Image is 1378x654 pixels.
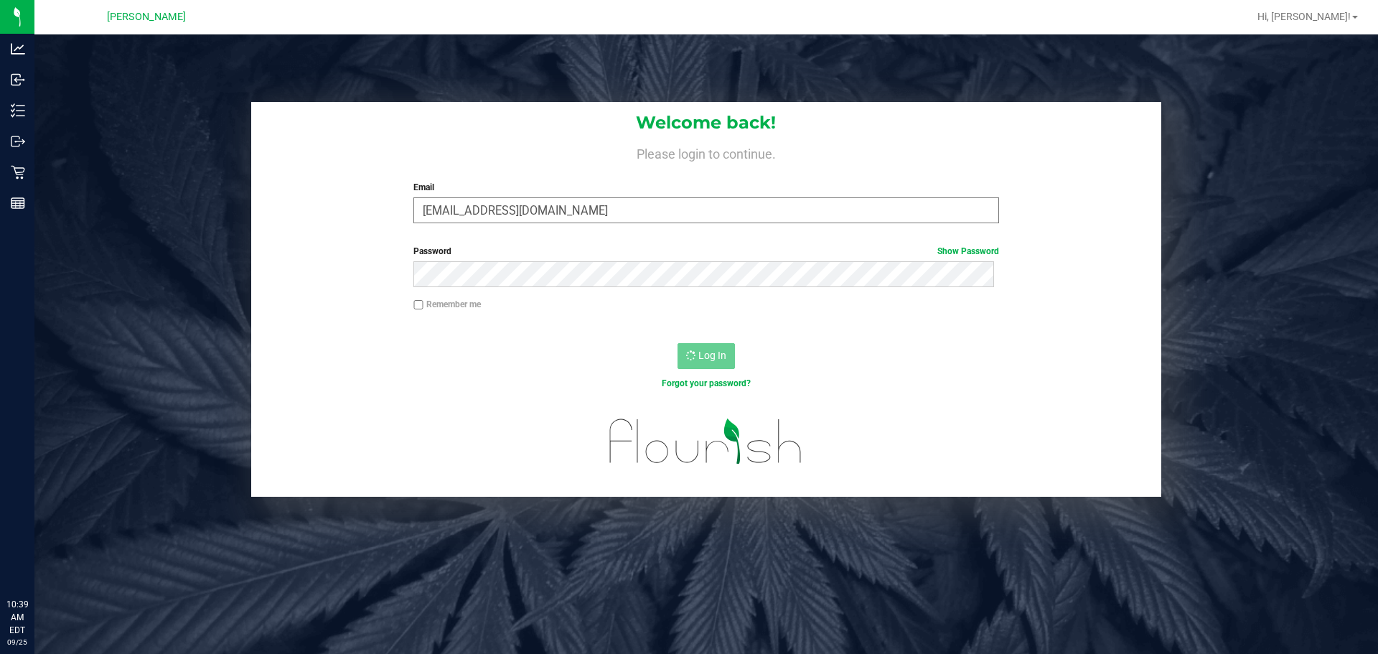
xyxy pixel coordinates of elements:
[6,637,28,648] p: 09/25
[413,181,998,194] label: Email
[413,300,423,310] input: Remember me
[107,11,186,23] span: [PERSON_NAME]
[678,343,735,369] button: Log In
[11,42,25,56] inline-svg: Analytics
[413,246,451,256] span: Password
[11,103,25,118] inline-svg: Inventory
[662,378,751,388] a: Forgot your password?
[937,246,999,256] a: Show Password
[698,350,726,361] span: Log In
[11,134,25,149] inline-svg: Outbound
[251,144,1161,161] h4: Please login to continue.
[251,113,1161,132] h1: Welcome back!
[11,196,25,210] inline-svg: Reports
[6,598,28,637] p: 10:39 AM EDT
[413,298,481,311] label: Remember me
[1257,11,1351,22] span: Hi, [PERSON_NAME]!
[11,73,25,87] inline-svg: Inbound
[592,405,820,478] img: flourish_logo.svg
[11,165,25,179] inline-svg: Retail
